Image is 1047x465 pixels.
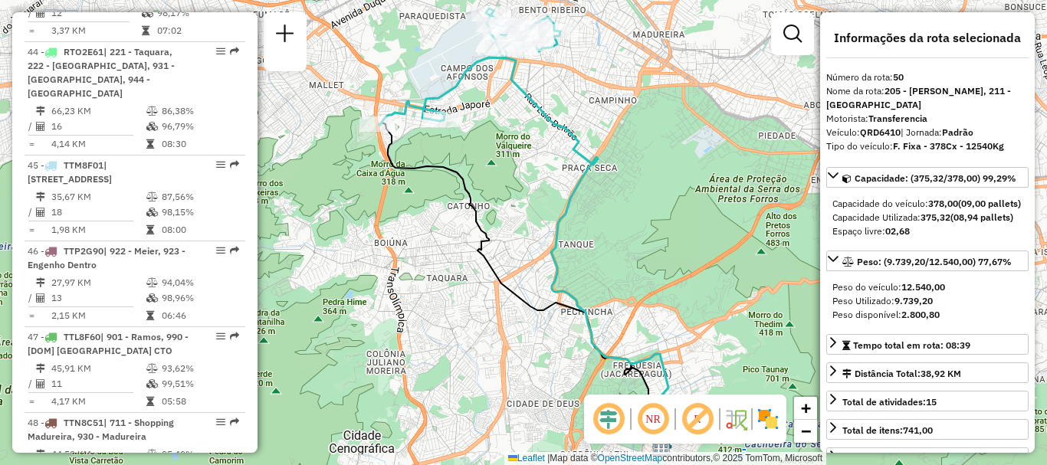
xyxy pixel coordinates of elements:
td: 35,67 KM [51,189,146,205]
i: Tempo total em rota [146,397,154,406]
strong: 741,00 [903,424,933,436]
strong: Padrão [942,126,973,138]
td: 44,59 KM [51,447,146,462]
td: 1,98 KM [51,222,146,237]
i: Total de Atividades [36,122,45,131]
a: Total de itens:741,00 [826,419,1029,440]
i: Total de Atividades [36,8,45,18]
i: Tempo total em rota [142,26,149,35]
h4: Informações da rota selecionada [826,31,1029,45]
div: Nome da rota: [826,84,1029,112]
div: Distância Total: [842,367,961,381]
span: 38,92 KM [921,368,961,379]
div: Motorista: [826,112,1029,126]
td: 07:02 [156,23,231,38]
td: 2,15 KM [51,308,146,323]
span: Total de atividades: [842,396,937,408]
span: | Jornada: [901,126,973,138]
a: Zoom out [794,420,817,443]
span: − [801,421,811,440]
span: 47 - [28,331,189,356]
span: Capacidade: (375,32/378,00) 99,29% [855,172,1016,184]
td: 87,56% [161,189,238,205]
span: 46 - [28,245,185,270]
em: Opções [216,246,225,255]
td: / [28,5,35,21]
td: = [28,394,35,409]
span: | [547,453,550,463]
span: | 221 - Taquara, 222 - [GEOGRAPHIC_DATA], 931 - [GEOGRAPHIC_DATA], 944 - [GEOGRAPHIC_DATA] [28,46,175,99]
td: 08:00 [161,222,238,237]
i: % de utilização da cubagem [146,122,158,131]
span: | 711 - Shopping Madureira, 930 - Madureira [28,417,174,442]
td: / [28,119,35,134]
td: 06:46 [161,308,238,323]
strong: 378,00 [928,198,958,209]
em: Rota exportada [230,418,239,427]
div: Capacidade Utilizada: [832,211,1022,224]
span: Tempo total em rota: 08:39 [853,339,970,351]
span: TTL8F60 [64,331,100,342]
td: 93,62% [161,361,238,376]
strong: 375,32 [921,211,950,223]
div: Capacidade do veículo: [832,197,1022,211]
td: 3,37 KM [51,23,141,38]
span: Exibir rótulo [679,401,716,437]
span: 45 - [28,159,112,185]
td: 4,17 KM [51,394,146,409]
a: OpenStreetMap [598,453,663,463]
i: Total de Atividades [36,379,45,388]
td: 99,51% [161,376,238,391]
td: 98,17% [156,5,231,21]
i: Distância Total [36,278,45,287]
a: Nova sessão e pesquisa [270,18,300,53]
i: Tempo total em rota [146,139,154,149]
span: Peso: (9.739,20/12.540,00) 77,67% [857,256,1012,267]
strong: (08,94 pallets) [950,211,1013,223]
td: = [28,23,35,38]
img: Exibir/Ocultar setores [756,407,780,431]
a: Zoom in [794,397,817,420]
i: Distância Total [36,364,45,373]
span: Peso do veículo: [832,281,945,293]
td: 16 [51,119,146,134]
td: 05:58 [161,394,238,409]
i: Distância Total [36,106,45,116]
div: Peso disponível: [832,308,1022,322]
em: Rota exportada [230,246,239,255]
a: Tempo total em rota: 08:39 [826,334,1029,355]
img: Fluxo de ruas [724,407,748,431]
span: 44 - [28,46,175,99]
em: Opções [216,160,225,169]
i: Distância Total [36,192,45,201]
strong: 12.540,00 [901,281,945,293]
span: Ocultar NR [635,401,671,437]
strong: 9.739,20 [894,295,933,306]
i: % de utilização do peso [146,450,158,459]
em: Rota exportada [230,332,239,341]
td: 96,79% [161,119,238,134]
span: | [STREET_ADDRESS] [28,159,112,185]
i: % de utilização do peso [146,364,158,373]
i: % de utilização do peso [146,106,158,116]
span: + [801,398,811,418]
a: Exibir filtros [777,18,808,49]
td: = [28,222,35,237]
span: 48 - [28,417,174,442]
span: | 901 - Ramos, 990 - [DOM] [GEOGRAPHIC_DATA] CTO [28,331,189,356]
div: Veículo: [826,126,1029,139]
td: 98,96% [161,290,238,306]
strong: F. Fixa - 378Cx - 12540Kg [893,140,1004,152]
td: / [28,205,35,220]
td: 13 [51,290,146,306]
td: 12 [51,5,141,21]
td: 11 [51,376,146,391]
div: Espaço livre: [832,224,1022,238]
a: Leaflet [508,453,545,463]
i: Total de Atividades [36,293,45,303]
td: 94,04% [161,275,238,290]
div: Número da rota: [826,70,1029,84]
i: Tempo total em rota [146,225,154,234]
div: Peso Utilizado: [832,294,1022,308]
span: TTN8C51 [64,417,103,428]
